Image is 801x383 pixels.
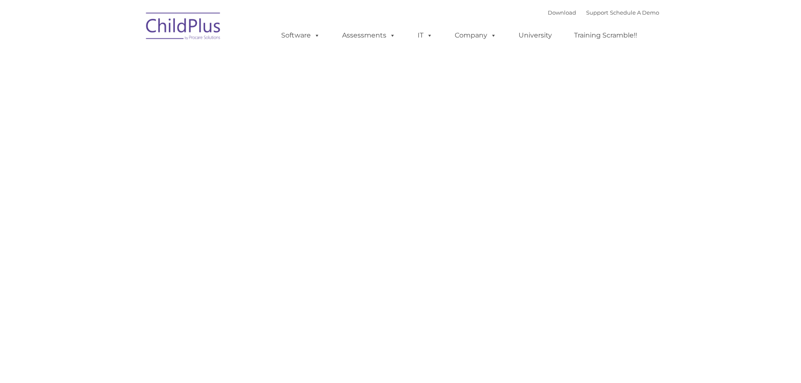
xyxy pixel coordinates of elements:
[586,9,608,16] a: Support
[548,9,659,16] font: |
[610,9,659,16] a: Schedule A Demo
[548,9,576,16] a: Download
[446,27,505,44] a: Company
[142,7,225,48] img: ChildPlus by Procare Solutions
[510,27,560,44] a: University
[409,27,441,44] a: IT
[566,27,645,44] a: Training Scramble!!
[334,27,404,44] a: Assessments
[273,27,328,44] a: Software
